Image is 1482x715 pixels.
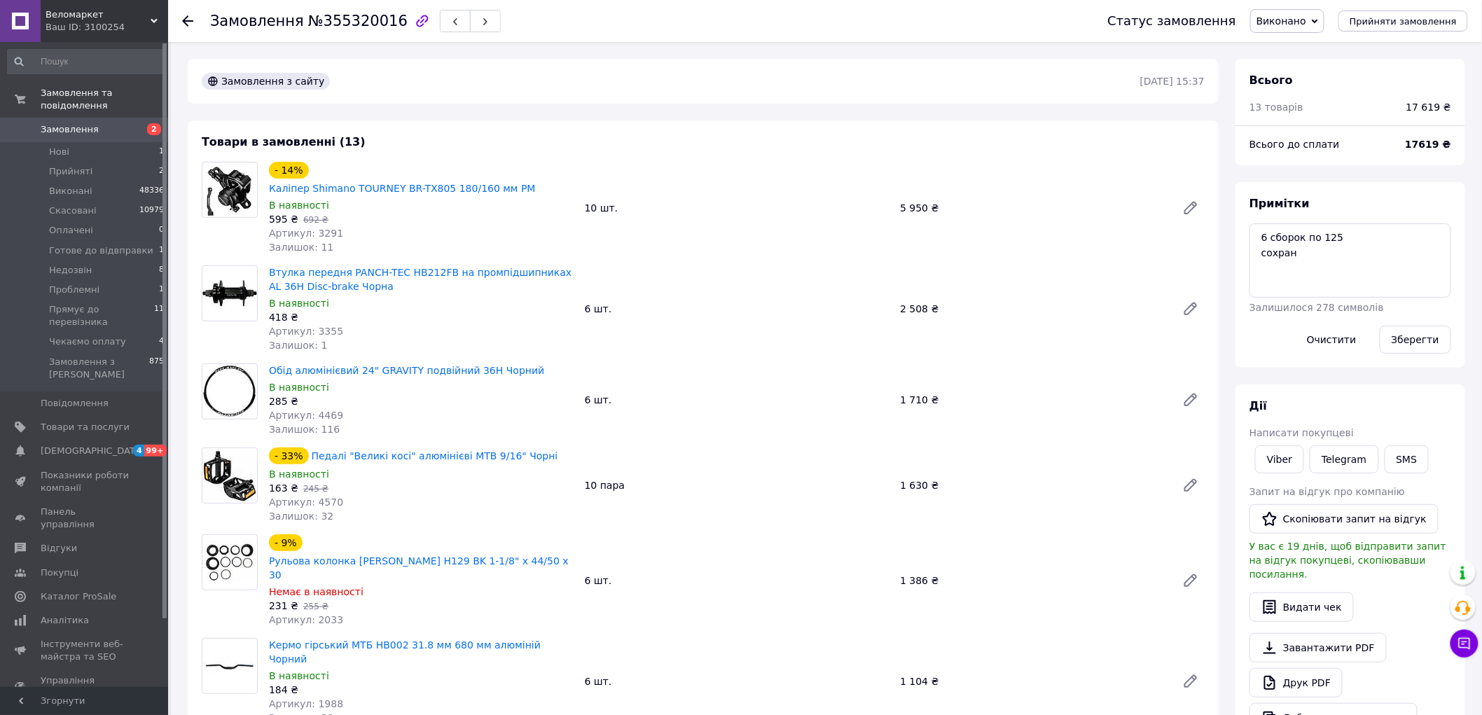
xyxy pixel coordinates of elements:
span: 255 ₴ [303,602,328,611]
span: 1 [159,146,164,158]
a: Telegram [1310,445,1378,473]
a: Редагувати [1177,567,1205,595]
button: Чат з покупцем [1450,630,1478,658]
div: 6 шт. [579,390,895,410]
div: 5 950 ₴ [894,198,1171,218]
span: Замовлення [210,13,304,29]
span: Запит на відгук про компанію [1249,486,1405,497]
span: 11 [154,303,164,328]
div: 285 ₴ [269,394,574,408]
a: Рульова колонка [PERSON_NAME] H129 BK 1-1/8" x 44/50 x 30 [269,555,569,581]
span: 875 [149,356,164,381]
span: Примітки [1249,197,1310,210]
span: В наявності [269,468,329,480]
div: 1 386 ₴ [894,571,1171,590]
div: 418 ₴ [269,310,574,324]
span: Товари та послуги [41,421,130,433]
span: Аналітика [41,614,89,627]
span: Всього [1249,74,1293,87]
div: Повернутися назад [182,14,193,28]
div: 6 шт. [579,672,895,691]
span: Чекаємо оплату [49,335,126,348]
div: Замовлення з сайту [202,73,330,90]
span: Артикул: 4570 [269,497,343,508]
span: Всього до сплати [1249,139,1340,150]
button: Прийняти замовлення [1338,11,1468,32]
span: Замовлення [41,123,99,136]
a: Редагувати [1177,471,1205,499]
a: Редагувати [1177,667,1205,695]
div: 1 630 ₴ [894,475,1171,495]
div: - 14% [269,162,309,179]
span: 2 [147,123,161,135]
span: Залишок: 32 [269,511,333,522]
span: Артикул: 1988 [269,698,343,709]
span: 13 товарів [1249,102,1303,113]
span: Артикул: 3355 [269,326,343,337]
span: Виконані [49,185,92,197]
div: 2 508 ₴ [894,299,1171,319]
span: Прямує до перевізника [49,303,154,328]
div: 1 104 ₴ [894,672,1171,691]
span: Відгуки [41,542,77,555]
span: Немає в наявності [269,586,363,597]
span: Веломаркет [46,8,151,21]
a: Редагувати [1177,194,1205,222]
div: 1 710 ₴ [894,390,1171,410]
span: В наявності [269,382,329,393]
span: 163 ₴ [269,483,298,494]
img: Втулка передня PANCH-TEC HB212FB на промпідшипниках AL 36H Disc-brake Чорна [202,280,257,307]
span: В наявності [269,298,329,309]
span: Проблемні [49,284,99,296]
div: - 33% [269,447,309,464]
span: 4 [133,445,144,457]
time: [DATE] 15:37 [1140,76,1205,87]
div: Статус замовлення [1107,14,1236,28]
span: Повідомлення [41,397,109,410]
img: Кермо гірський МТБ HB002 31.8 мм 680 мм алюміній Чорний [202,653,257,680]
span: Каталог ProSale [41,590,116,603]
textarea: 6 cборок по 125 сохран [1249,223,1451,298]
span: Артикул: 3291 [269,228,343,239]
span: 1 [159,244,164,257]
span: Замовлення та повідомлення [41,87,168,112]
span: Оплачені [49,224,93,237]
a: Педалі "Великі косі" алюмінієві MTB 9/16" Чорні [312,450,558,461]
a: Втулка передня PANCH-TEC HB212FB на промпідшипниках AL 36H Disc-brake Чорна [269,267,572,292]
input: Пошук [7,49,165,74]
span: Артикул: 4469 [269,410,343,421]
img: Рульова колонка Neco H129 BK 1-1/8" x 44/50 x 30 [202,541,257,583]
span: 48336 [139,185,164,197]
span: Недозвін [49,264,92,277]
span: 231 ₴ [269,600,298,611]
span: 99+ [144,445,167,457]
span: Написати покупцеві [1249,427,1354,438]
span: 10979 [139,204,164,217]
div: 6 шт. [579,571,895,590]
span: 1 [159,284,164,296]
span: Дії [1249,399,1267,412]
span: 692 ₴ [303,215,328,225]
span: Залишок: 116 [269,424,340,435]
img: Обід алюмінієвий 24" GRAVITY подвійний 36H Чорний [202,365,257,418]
span: Показники роботи компанії [41,469,130,494]
a: Друк PDF [1249,668,1343,697]
span: Панель управління [41,506,130,531]
span: Залишок: 1 [269,340,328,351]
span: Залишилося 278 символів [1249,302,1384,313]
div: 17 619 ₴ [1406,100,1451,114]
b: 17619 ₴ [1405,139,1451,150]
span: У вас є 19 днів, щоб відправити запит на відгук покупцеві, скопіювавши посилання. [1249,541,1446,580]
a: Кермо гірський МТБ HB002 31.8 мм 680 мм алюміній Чорний [269,639,541,665]
span: Артикул: 2033 [269,614,343,625]
span: Покупці [41,567,78,579]
span: 2 [159,165,164,178]
img: Педалі "Великі косі" алюмінієві MTB 9/16" Чорні [202,448,257,503]
div: 184 ₴ [269,683,574,697]
button: Очистити [1295,326,1369,354]
span: Управління сайтом [41,674,130,700]
a: Завантажити PDF [1249,633,1387,662]
span: В наявності [269,670,329,681]
button: SMS [1385,445,1429,473]
span: Залишок: 11 [269,242,333,253]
